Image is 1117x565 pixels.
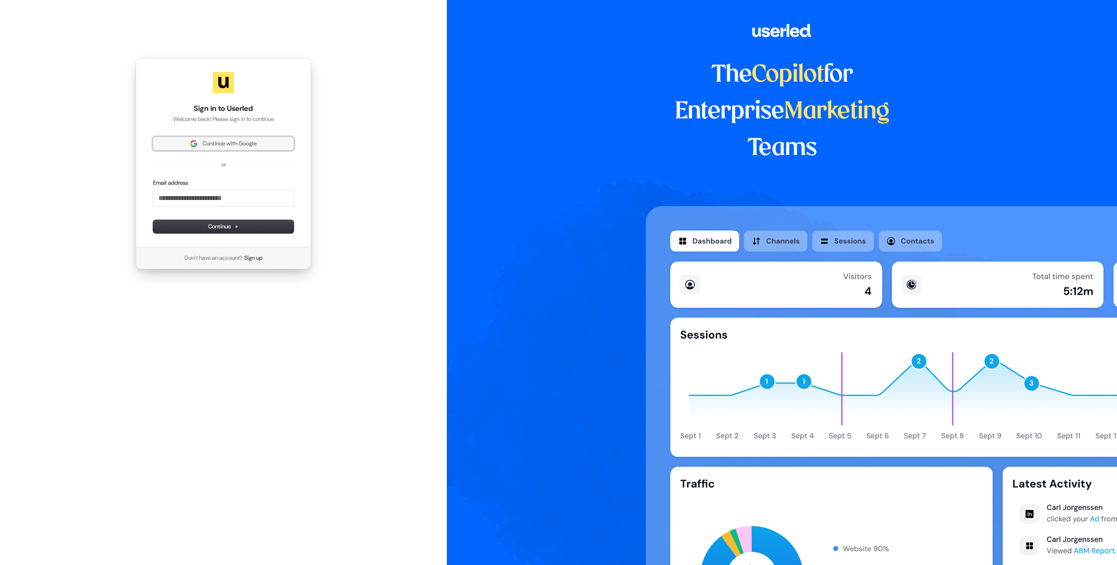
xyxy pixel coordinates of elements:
span: Don’t have an account? [185,254,243,262]
img: Sign in with Google [190,140,197,147]
span: Marketing [784,100,890,123]
p: Welcome back! Please sign in to continue [153,115,294,123]
img: Userled [213,72,234,93]
h1: The for Enterprise Teams [646,57,918,167]
h1: Sign in to Userled [153,103,294,114]
button: Sign in with GoogleContinue with Google [153,137,294,150]
a: Sign up [244,254,263,262]
label: Email address [153,179,188,187]
span: Continue with Google [202,140,257,148]
span: Copilot [752,64,824,86]
p: or [221,161,226,169]
button: Continue [153,220,294,233]
span: Continue [208,223,239,231]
